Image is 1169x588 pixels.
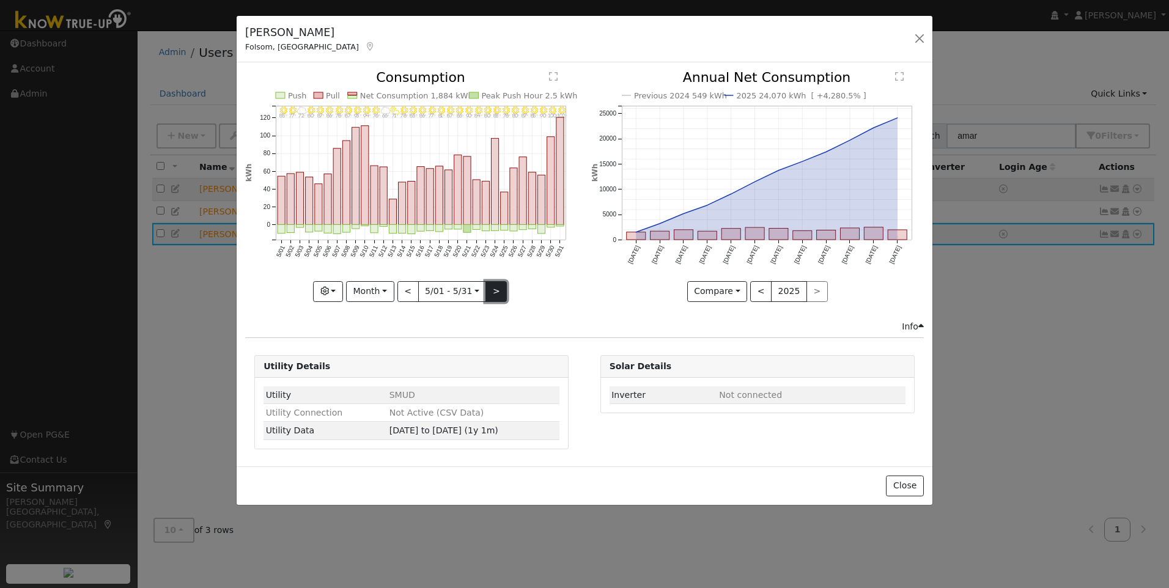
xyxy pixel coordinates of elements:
[888,244,902,265] text: [DATE]
[626,232,645,240] rect: onclick=""
[745,244,759,265] text: [DATE]
[389,408,484,417] span: Not Active (CSV Data)
[698,244,712,265] text: [DATE]
[634,91,727,100] text: Previous 2024 549 kWh
[610,386,717,404] td: Inverter
[682,70,850,85] text: Annual Net Consumption
[847,138,852,143] circle: onclick=""
[864,244,878,265] text: [DATE]
[902,320,924,333] div: Info
[613,237,616,243] text: 0
[264,361,330,371] strong: Utility Details
[800,160,805,164] circle: onclick=""
[599,136,616,142] text: 20000
[888,230,907,240] rect: onclick=""
[266,408,343,417] span: Utility Connection
[264,422,387,439] td: Utility Data
[599,110,616,117] text: 25000
[769,229,788,240] rect: onclick=""
[721,244,736,265] text: [DATE]
[771,281,807,302] button: 2025
[365,42,376,51] a: Map
[633,230,638,235] circle: onclick=""
[769,244,783,265] text: [DATE]
[389,425,498,435] span: [DATE] to [DATE] (1y 1m)
[817,244,831,265] text: [DATE]
[895,72,904,81] text: 
[389,390,415,400] span: ID: null, authorized: 08/21/25
[886,476,923,496] button: Close
[895,235,900,240] circle: onclick=""
[599,186,616,193] text: 10000
[793,244,807,265] text: [DATE]
[745,228,764,240] rect: onclick=""
[602,211,616,218] text: 5000
[610,361,671,371] strong: Solar Details
[681,211,686,216] circle: onclick=""
[824,150,828,155] circle: onclick=""
[705,203,710,208] circle: onclick=""
[245,42,359,51] span: Folsom, [GEOGRAPHIC_DATA]
[728,192,733,197] circle: onclick=""
[840,244,854,265] text: [DATE]
[721,229,740,240] rect: onclick=""
[840,228,859,240] rect: onclick=""
[871,125,876,130] circle: onclick=""
[752,180,757,185] circle: onclick=""
[719,390,782,400] span: ID: null, authorized: None
[245,24,375,40] h5: [PERSON_NAME]
[895,116,900,120] circle: onclick=""
[776,168,781,173] circle: onclick=""
[687,281,748,302] button: Compare
[650,244,664,265] text: [DATE]
[750,281,772,302] button: <
[599,161,616,167] text: 15000
[698,232,717,240] rect: onclick=""
[674,244,688,265] text: [DATE]
[627,244,641,265] text: [DATE]
[864,227,883,240] rect: onclick=""
[736,91,866,100] text: 2025 24,070 kWh [ +4,280.5% ]
[264,386,387,404] td: Utility
[657,221,662,226] circle: onclick=""
[816,230,835,240] rect: onclick=""
[650,232,669,240] rect: onclick=""
[674,230,693,240] rect: onclick=""
[793,231,812,240] rect: onclick=""
[591,164,599,182] text: kWh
